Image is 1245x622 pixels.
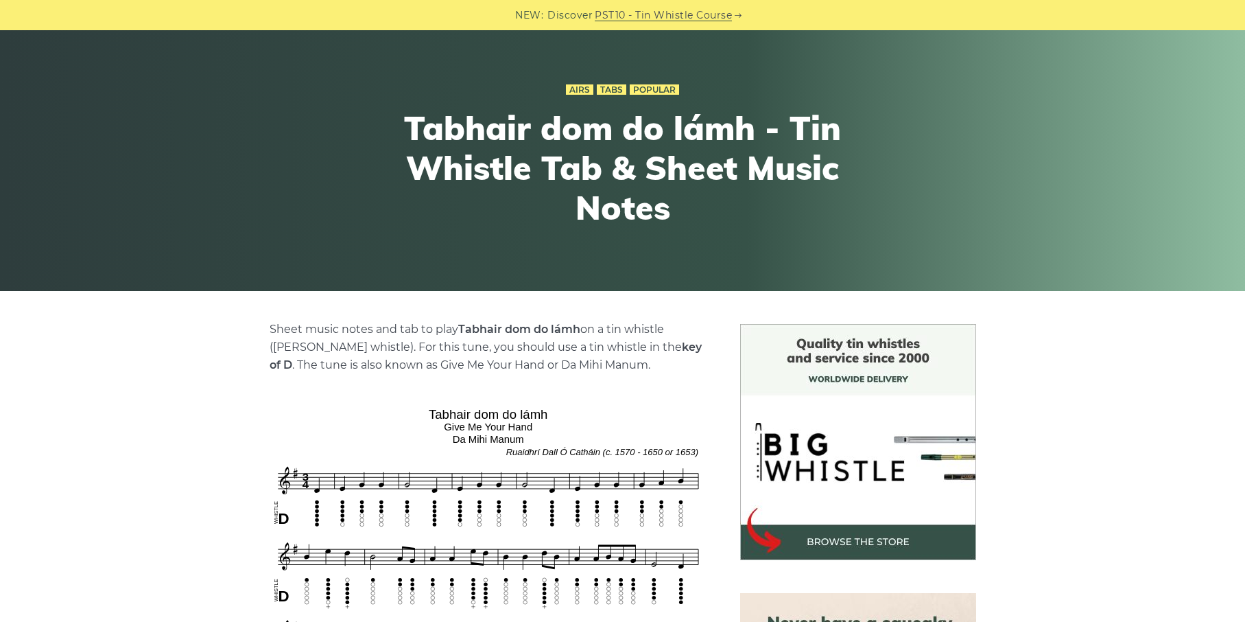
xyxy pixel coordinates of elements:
img: BigWhistle Tin Whistle Store [740,324,976,560]
span: NEW: [515,8,543,23]
a: Airs [566,84,593,95]
h1: Tabhair dom do lámh - Tin Whistle Tab & Sheet Music Notes [370,108,875,227]
a: Tabs [597,84,626,95]
span: Discover [547,8,593,23]
p: Sheet music notes and tab to play on a tin whistle ([PERSON_NAME] whistle). For this tune, you sh... [270,321,707,374]
a: PST10 - Tin Whistle Course [595,8,732,23]
a: Popular [630,84,679,95]
strong: Tabhair dom do lámh [458,323,580,336]
strong: key of D [270,341,702,371]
